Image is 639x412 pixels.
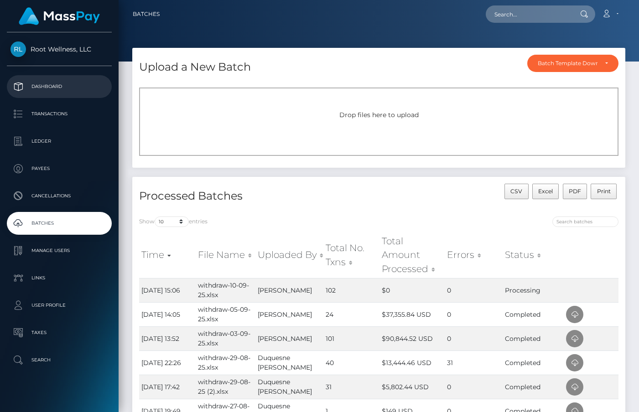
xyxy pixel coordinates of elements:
td: withdraw-29-08-25.xlsx [196,350,255,375]
p: Transactions [10,107,108,121]
td: Processing [503,278,564,302]
button: Print [591,184,617,199]
td: withdraw-05-09-25.xlsx [196,302,255,326]
td: Duquesne [PERSON_NAME] [255,375,323,399]
span: Print [597,188,611,195]
td: [DATE] 15:06 [139,278,196,302]
th: Status: activate to sort column ascending [503,232,564,278]
th: Total Amount Processed: activate to sort column ascending [379,232,445,278]
th: File Name: activate to sort column ascending [196,232,255,278]
a: Payees [7,157,112,180]
a: Search [7,349,112,371]
td: $13,444.46 USD [379,350,445,375]
td: 0 [445,375,503,399]
button: PDF [563,184,587,199]
button: Batch Template Download [527,55,618,72]
button: Excel [532,184,559,199]
span: Root Wellness, LLC [7,45,112,53]
p: User Profile [10,299,108,312]
th: Total No. Txns: activate to sort column ascending [323,232,379,278]
a: Manage Users [7,239,112,262]
a: Transactions [7,103,112,125]
td: 102 [323,278,379,302]
a: Dashboard [7,75,112,98]
td: [PERSON_NAME] [255,278,323,302]
p: Manage Users [10,244,108,257]
td: 0 [445,326,503,350]
input: Search... [486,5,571,23]
span: PDF [569,188,581,195]
img: MassPay Logo [19,7,100,25]
td: [DATE] 13:52 [139,326,196,350]
span: CSV [510,188,522,195]
h4: Upload a New Batch [139,59,251,75]
label: Show entries [139,216,208,227]
input: Search batches [552,216,618,227]
td: 0 [445,302,503,326]
img: Root Wellness, LLC [10,41,26,57]
td: 31 [445,350,503,375]
td: Completed [503,350,564,375]
a: Ledger [7,130,112,153]
td: [PERSON_NAME] [255,302,323,326]
h4: Processed Batches [139,188,372,204]
td: Completed [503,326,564,350]
td: [DATE] 22:26 [139,350,196,375]
td: [DATE] 14:05 [139,302,196,326]
button: CSV [504,184,529,199]
p: Links [10,271,108,285]
span: Excel [538,188,553,195]
td: $90,844.52 USD [379,326,445,350]
p: Search [10,353,108,367]
a: Batches [7,212,112,235]
a: Batches [133,5,160,24]
td: [DATE] 17:42 [139,375,196,399]
td: withdraw-03-09-25.xlsx [196,326,255,350]
a: Taxes [7,321,112,344]
td: [PERSON_NAME] [255,326,323,350]
td: withdraw-10-09-25.xlsx [196,278,255,302]
span: Drop files here to upload [339,111,419,119]
p: Taxes [10,326,108,340]
div: Batch Template Download [538,60,597,67]
td: 101 [323,326,379,350]
a: User Profile [7,294,112,317]
p: Dashboard [10,80,108,93]
p: Cancellations [10,189,108,203]
a: Cancellations [7,185,112,207]
p: Payees [10,162,108,175]
a: Links [7,267,112,289]
td: 31 [323,375,379,399]
th: Uploaded By: activate to sort column ascending [255,232,323,278]
td: Completed [503,375,564,399]
th: Errors: activate to sort column ascending [445,232,503,278]
select: Showentries [155,216,189,227]
td: 0 [445,278,503,302]
td: $0 [379,278,445,302]
th: Time: activate to sort column ascending [139,232,196,278]
td: $37,355.84 USD [379,302,445,326]
td: Duquesne [PERSON_NAME] [255,350,323,375]
td: $5,802.44 USD [379,375,445,399]
p: Batches [10,216,108,230]
td: withdraw-29-08-25 (2).xlsx [196,375,255,399]
td: 24 [323,302,379,326]
td: Completed [503,302,564,326]
td: 40 [323,350,379,375]
p: Ledger [10,134,108,148]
